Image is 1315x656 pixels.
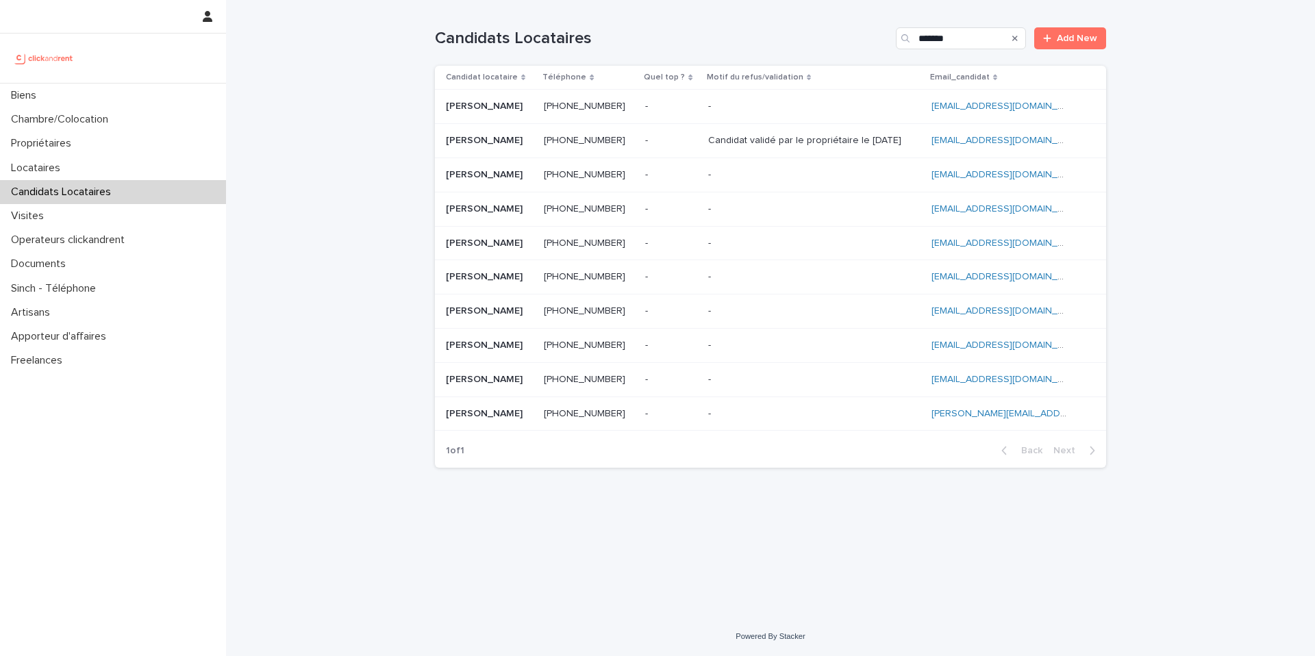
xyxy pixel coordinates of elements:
ringoverc2c-84e06f14122c: Call with Ringover [544,204,625,214]
ringoverc2c-84e06f14122c: Call with Ringover [544,306,625,316]
p: [PERSON_NAME] [446,132,525,147]
ringoverc2c-number-84e06f14122c: [PHONE_NUMBER] [544,409,625,418]
ringoverc2c-number-84e06f14122c: [PHONE_NUMBER] [544,375,625,384]
ringoverc2c-84e06f14122c: Call with Ringover [544,340,625,350]
tr: [PERSON_NAME][PERSON_NAME] [PHONE_NUMBER] -- -- [EMAIL_ADDRESS][DOMAIN_NAME] [435,226,1106,260]
p: - [645,405,651,420]
a: [EMAIL_ADDRESS][DOMAIN_NAME] [931,170,1086,179]
p: Visites [5,210,55,223]
p: - [645,132,651,147]
ringoverc2c-84e06f14122c: Call with Ringover [544,101,625,111]
p: Apporteur d'affaires [5,330,117,343]
p: Operateurs clickandrent [5,234,136,247]
p: Freelances [5,354,73,367]
ringoverc2c-number-84e06f14122c: [PHONE_NUMBER] [544,136,625,145]
p: [PERSON_NAME] [446,337,525,351]
a: [PERSON_NAME][EMAIL_ADDRESS][DOMAIN_NAME] [931,409,1161,418]
button: Next [1048,444,1106,457]
p: Documents [5,257,77,270]
tr: [PERSON_NAME][PERSON_NAME] [PHONE_NUMBER] -- -- [EMAIL_ADDRESS][DOMAIN_NAME] [435,157,1106,192]
p: - [645,98,651,112]
p: [PERSON_NAME] [446,235,525,249]
p: - [645,371,651,386]
tr: [PERSON_NAME][PERSON_NAME] [PHONE_NUMBER] -- -- [EMAIL_ADDRESS][DOMAIN_NAME] [435,362,1106,396]
a: [EMAIL_ADDRESS][DOMAIN_NAME] [931,101,1086,111]
ringoverc2c-number-84e06f14122c: [PHONE_NUMBER] [544,306,625,316]
p: [PERSON_NAME] [446,166,525,181]
a: [EMAIL_ADDRESS][DOMAIN_NAME] [931,272,1086,281]
p: Biens [5,89,47,102]
p: Quel top ? [644,70,685,85]
span: Next [1053,446,1084,455]
p: - [708,337,714,351]
p: - [645,268,651,283]
p: - [645,166,651,181]
span: Back [1013,446,1042,455]
a: [EMAIL_ADDRESS][DOMAIN_NAME] [931,375,1086,384]
p: - [708,235,714,249]
p: - [708,268,714,283]
ringoverc2c-number-84e06f14122c: [PHONE_NUMBER] [544,170,625,179]
p: Sinch - Téléphone [5,282,107,295]
p: [PERSON_NAME] [446,98,525,112]
p: - [645,303,651,317]
tr: [PERSON_NAME][PERSON_NAME] [PHONE_NUMBER] -- -- [EMAIL_ADDRESS][DOMAIN_NAME] [435,192,1106,226]
p: 1 of 1 [435,434,475,468]
tr: [PERSON_NAME][PERSON_NAME] [PHONE_NUMBER] -- -- [EMAIL_ADDRESS][DOMAIN_NAME] [435,260,1106,294]
p: [PERSON_NAME] [446,201,525,215]
a: [EMAIL_ADDRESS][DOMAIN_NAME] [931,306,1086,316]
p: Chambre/Colocation [5,113,119,126]
tr: [PERSON_NAME][PERSON_NAME] [PHONE_NUMBER] -- -- [EMAIL_ADDRESS][DOMAIN_NAME] [435,90,1106,124]
h1: Candidats Locataires [435,29,890,49]
a: Add New [1034,27,1106,49]
p: - [708,166,714,181]
p: - [708,405,714,420]
tr: [PERSON_NAME][PERSON_NAME] [PHONE_NUMBER] -- -- [PERSON_NAME][EMAIL_ADDRESS][DOMAIN_NAME] [435,396,1106,431]
p: - [645,337,651,351]
tr: [PERSON_NAME][PERSON_NAME] [PHONE_NUMBER] -- Candidat validé par le propriétaire le [DATE]Candida... [435,124,1106,158]
p: Email_candidat [930,70,990,85]
ringoverc2c-84e06f14122c: Call with Ringover [544,136,625,145]
ringoverc2c-84e06f14122c: Call with Ringover [544,409,625,418]
p: - [708,303,714,317]
ringoverc2c-number-84e06f14122c: [PHONE_NUMBER] [544,204,625,214]
p: - [645,235,651,249]
p: [PERSON_NAME] [446,303,525,317]
p: Locataires [5,162,71,175]
ringoverc2c-number-84e06f14122c: [PHONE_NUMBER] [544,238,625,248]
p: Téléphone [542,70,586,85]
p: - [708,371,714,386]
p: - [708,201,714,215]
img: UCB0brd3T0yccxBKYDjQ [11,45,77,72]
p: - [645,201,651,215]
a: [EMAIL_ADDRESS][DOMAIN_NAME] [931,204,1086,214]
ringoverc2c-84e06f14122c: Call with Ringover [544,170,625,179]
p: [PERSON_NAME] [446,268,525,283]
p: Candidat validé par le propriétaire le [DATE] [708,132,904,147]
p: Candidats Locataires [5,186,122,199]
p: Propriétaires [5,137,82,150]
ringoverc2c-84e06f14122c: Call with Ringover [544,238,625,248]
tr: [PERSON_NAME][PERSON_NAME] [PHONE_NUMBER] -- -- [EMAIL_ADDRESS][DOMAIN_NAME] [435,294,1106,329]
button: Back [990,444,1048,457]
tr: [PERSON_NAME][PERSON_NAME] [PHONE_NUMBER] -- -- [EMAIL_ADDRESS][DOMAIN_NAME] [435,328,1106,362]
ringoverc2c-number-84e06f14122c: [PHONE_NUMBER] [544,340,625,350]
ringoverc2c-84e06f14122c: Call with Ringover [544,272,625,281]
a: Powered By Stacker [736,632,805,640]
p: Candidat locataire [446,70,518,85]
a: [EMAIL_ADDRESS][DOMAIN_NAME] [931,136,1086,145]
p: [PERSON_NAME] [446,405,525,420]
p: Motif du refus/validation [707,70,803,85]
ringoverc2c-number-84e06f14122c: [PHONE_NUMBER] [544,101,625,111]
p: Artisans [5,306,61,319]
ringoverc2c-number-84e06f14122c: [PHONE_NUMBER] [544,272,625,281]
p: - [708,98,714,112]
a: [EMAIL_ADDRESS][DOMAIN_NAME] [931,238,1086,248]
a: [EMAIL_ADDRESS][DOMAIN_NAME] [931,340,1086,350]
input: Search [896,27,1026,49]
ringoverc2c-84e06f14122c: Call with Ringover [544,375,625,384]
p: [PERSON_NAME] [446,371,525,386]
span: Add New [1057,34,1097,43]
